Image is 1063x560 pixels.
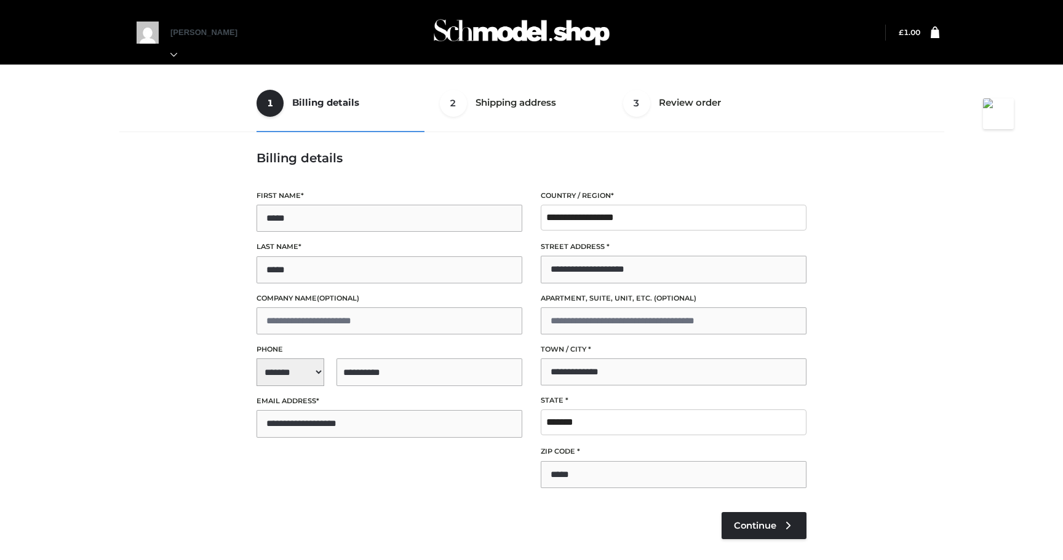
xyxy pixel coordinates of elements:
[541,344,806,355] label: Town / City
[429,8,614,57] img: Schmodel Admin 964
[170,28,250,59] a: [PERSON_NAME]
[257,293,522,304] label: Company name
[541,241,806,253] label: Street address
[734,520,776,531] span: Continue
[899,28,920,37] a: £1.00
[541,190,806,202] label: Country / Region
[257,344,522,355] label: Phone
[257,190,522,202] label: First name
[541,293,806,304] label: Apartment, suite, unit, etc.
[541,395,806,406] label: State
[899,28,920,37] bdi: 1.00
[257,241,522,253] label: Last name
[722,512,806,539] a: Continue
[899,28,904,37] span: £
[257,395,522,407] label: Email address
[541,446,806,457] label: ZIP Code
[654,294,696,302] span: (optional)
[317,294,359,302] span: (optional)
[257,151,806,165] h3: Billing details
